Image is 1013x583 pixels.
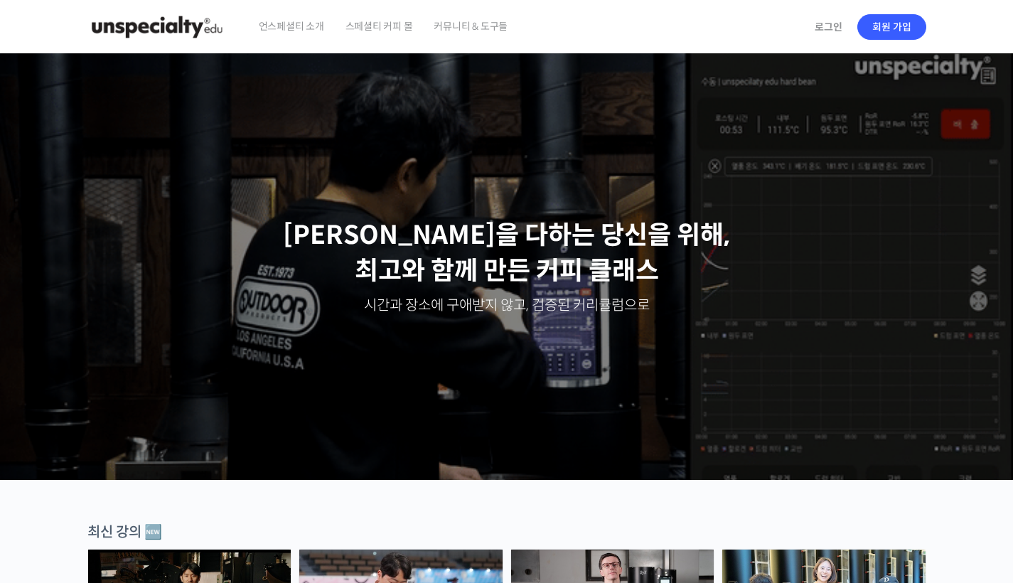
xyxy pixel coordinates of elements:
[857,14,926,40] a: 회원 가입
[14,296,999,316] p: 시간과 장소에 구애받지 않고, 검증된 커리큘럼으로
[87,523,926,542] div: 최신 강의 🆕
[806,11,851,43] a: 로그인
[14,218,999,289] p: [PERSON_NAME]을 다하는 당신을 위해, 최고와 함께 만든 커피 클래스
